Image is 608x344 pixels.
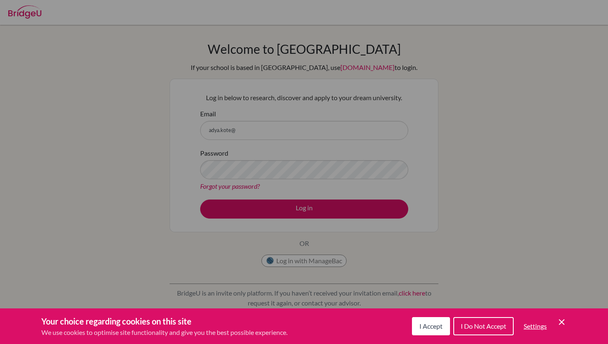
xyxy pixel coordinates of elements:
span: Settings [524,322,547,330]
span: I Do Not Accept [461,322,506,330]
h3: Your choice regarding cookies on this site [41,315,287,327]
button: I Accept [412,317,450,335]
button: Save and close [557,317,567,327]
button: I Do Not Accept [453,317,514,335]
button: Settings [517,318,553,334]
span: I Accept [419,322,443,330]
p: We use cookies to optimise site functionality and give you the best possible experience. [41,327,287,337]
